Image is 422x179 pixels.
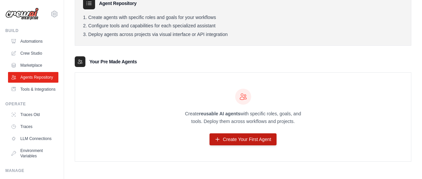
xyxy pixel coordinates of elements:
div: Operate [5,101,58,107]
a: Traces [8,121,58,132]
a: Create Your First Agent [209,133,277,145]
strong: reusable AI agents [199,111,240,116]
a: Environment Variables [8,145,58,161]
a: Traces Old [8,109,58,120]
a: Crew Studio [8,48,58,59]
div: Build [5,28,58,33]
a: Agents Repository [8,72,58,83]
li: Create agents with specific roles and goals for your workflows [83,15,403,21]
a: Tools & Integrations [8,84,58,95]
p: Create with specific roles, goals, and tools. Deploy them across workflows and projects. [179,110,307,125]
a: Marketplace [8,60,58,71]
h3: Your Pre Made Agents [89,58,137,65]
li: Deploy agents across projects via visual interface or API integration [83,32,403,38]
a: LLM Connections [8,133,58,144]
div: Manage [5,168,58,173]
a: Automations [8,36,58,47]
li: Configure tools and capabilities for each specialized assistant [83,23,403,29]
img: Logo [5,8,39,20]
